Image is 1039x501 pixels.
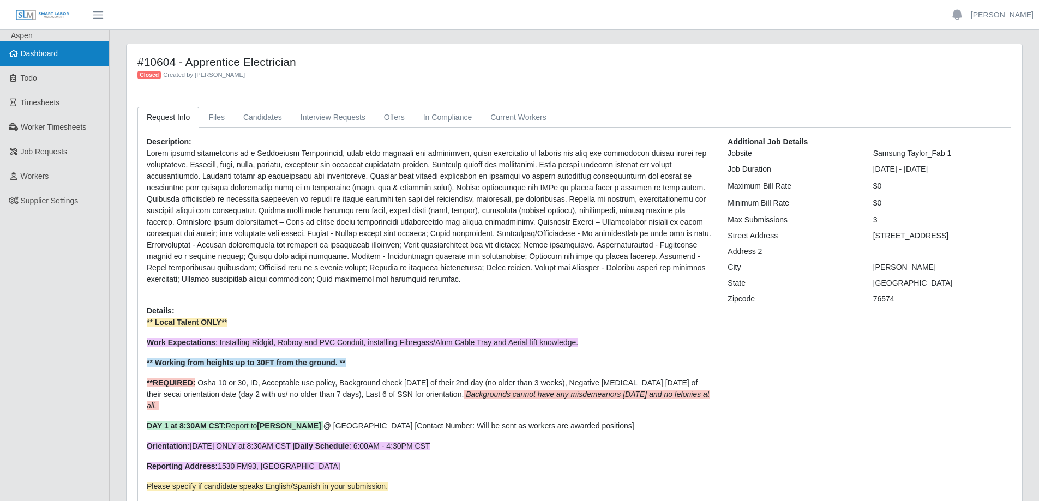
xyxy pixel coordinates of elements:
div: Job Duration [719,164,864,175]
div: [GEOGRAPHIC_DATA] [865,277,1010,289]
b: Additional Job Details [728,137,808,146]
div: [STREET_ADDRESS] [865,230,1010,242]
div: 3 [865,214,1010,226]
span: Worker Timesheets [21,123,86,131]
div: [DATE] - [DATE] [865,164,1010,175]
div: Maximum Bill Rate [719,180,864,192]
span: Osha 10 or 30, ID, Acceptable use policy, Background check [DATE] of their 2nd day (no older than... [147,378,710,410]
span: Please specify if candidate speaks English/Spanish in your submission. [147,482,388,491]
a: Request Info [137,107,199,128]
a: Offers [375,107,414,128]
span: 1530 FM93, [GEOGRAPHIC_DATA] [147,462,340,470]
strong: Daily Schedule [295,442,349,450]
h4: #10604 - Apprentice Electrician [137,55,789,69]
strong: ** Local Talent ONLY** [147,318,227,327]
span: Workers [21,172,49,180]
em: Backgrounds cannot have any misdemeanors [DATE] and no felonies at all. [147,390,710,410]
div: Max Submissions [719,214,864,226]
div: [PERSON_NAME] [865,262,1010,273]
span: Timesheets [21,98,60,107]
div: $0 [865,197,1010,209]
div: Zipcode [719,293,864,305]
span: Todo [21,74,37,82]
a: Files [199,107,234,128]
a: Candidates [234,107,291,128]
a: Interview Requests [291,107,375,128]
a: Current Workers [481,107,555,128]
strong: Work Expectations [147,338,215,347]
a: [PERSON_NAME] [971,9,1034,21]
strong: ** Working from heights up to 30FT from the ground. ** [147,358,346,367]
div: 76574 [865,293,1010,305]
span: Created by [PERSON_NAME] [163,71,245,78]
a: In Compliance [414,107,482,128]
span: : Installing Ridgid, Robroy and PVC Conduit, installing Fibregass/Alum Cable Tray and Aerial lift... [147,338,578,347]
div: Minimum Bill Rate [719,197,864,209]
p: @ [GEOGRAPHIC_DATA] [Contact Number: Will be sent as workers are awarded positions] [147,420,711,432]
div: Jobsite [719,148,864,159]
strong: [PERSON_NAME] [257,421,321,430]
div: Samsung Taylor_Fab 1 [865,148,1010,159]
strong: **REQUIRED: [147,378,195,387]
b: Description: [147,137,191,146]
strong: Orientation: [147,442,190,450]
div: Address 2 [719,246,864,257]
p: Lorem ipsumd sitametcons ad e Seddoeiusm Temporincid, utlab etdo magnaali eni adminimven, quisn e... [147,148,711,285]
span: Closed [137,71,161,80]
img: SLM Logo [15,9,70,21]
b: Details: [147,306,175,315]
span: [DATE] ONLY at 8:30AM CST | : 6:00AM - 4:30PM CST [147,442,430,450]
span: Report to [147,421,323,430]
div: Street Address [719,230,864,242]
div: City [719,262,864,273]
div: $0 [865,180,1010,192]
strong: Reporting Address: [147,462,218,470]
span: Dashboard [21,49,58,58]
strong: DAY 1 at 8:30AM CST: [147,421,226,430]
span: Aspen [11,31,33,40]
span: Supplier Settings [21,196,79,205]
div: State [719,277,864,289]
span: Job Requests [21,147,68,156]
